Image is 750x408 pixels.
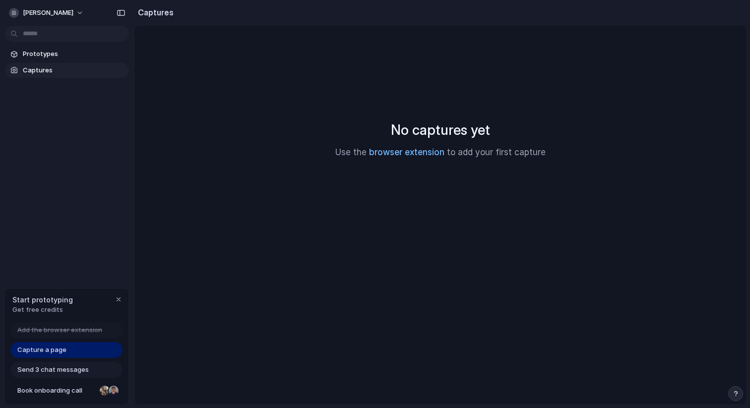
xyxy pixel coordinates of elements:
p: Use the to add your first capture [335,146,546,159]
span: Book onboarding call [17,386,96,396]
h2: Captures [134,6,174,18]
span: Capture a page [17,345,66,355]
a: Prototypes [5,47,129,61]
div: Nicole Kubica [99,385,111,397]
span: Captures [23,65,125,75]
span: Send 3 chat messages [17,365,89,375]
span: Add the browser extension [17,325,102,335]
a: Book onboarding call [10,383,123,399]
span: [PERSON_NAME] [23,8,73,18]
a: Captures [5,63,129,78]
span: Prototypes [23,49,125,59]
button: [PERSON_NAME] [5,5,89,21]
span: Get free credits [12,305,73,315]
div: Christian Iacullo [108,385,120,397]
a: browser extension [369,147,444,157]
span: Start prototyping [12,294,73,305]
h2: No captures yet [391,119,490,140]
